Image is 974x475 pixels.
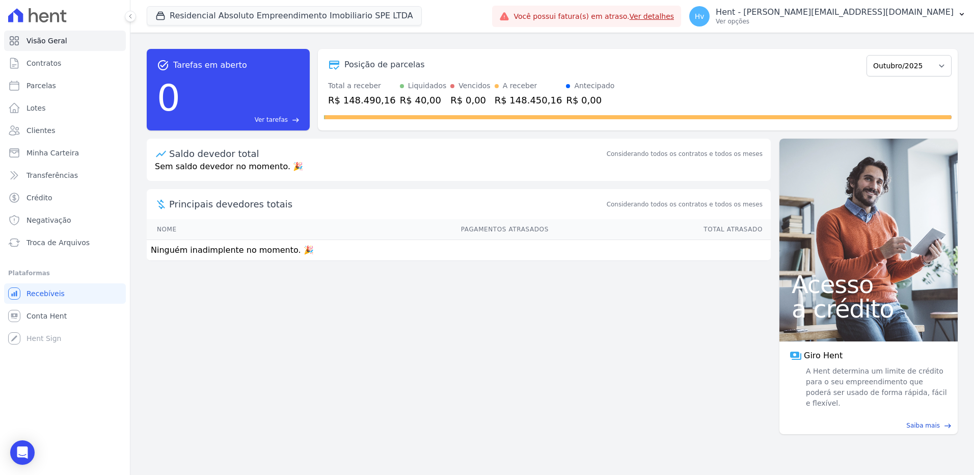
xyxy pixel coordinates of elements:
[26,288,65,299] span: Recebíveis
[255,115,288,124] span: Ver tarefas
[503,81,537,91] div: A receber
[4,75,126,96] a: Parcelas
[26,148,79,158] span: Minha Carteira
[26,215,71,225] span: Negativação
[4,53,126,73] a: Contratos
[4,210,126,230] a: Negativação
[173,59,247,71] span: Tarefas em aberto
[26,103,46,113] span: Lotes
[4,165,126,186] a: Transferências
[4,283,126,304] a: Recebíveis
[147,161,771,181] p: Sem saldo devedor no momento. 🎉
[804,366,948,409] span: A Hent determina um limite de crédito para o seu empreendimento que poderá ser usado de forma ráp...
[26,58,61,68] span: Contratos
[408,81,447,91] div: Liquidados
[4,31,126,51] a: Visão Geral
[566,93,614,107] div: R$ 0,00
[184,115,300,124] a: Ver tarefas east
[716,17,954,25] p: Ver opções
[157,59,169,71] span: task_alt
[513,11,674,22] span: Você possui fatura(s) em atraso.
[26,193,52,203] span: Crédito
[792,297,945,321] span: a crédito
[26,237,90,248] span: Troca de Arquivos
[4,98,126,118] a: Lotes
[549,219,771,240] th: Total Atrasado
[169,147,605,161] div: Saldo devedor total
[26,170,78,180] span: Transferências
[258,219,549,240] th: Pagamentos Atrasados
[450,93,490,107] div: R$ 0,00
[10,440,35,465] div: Open Intercom Messenger
[4,120,126,141] a: Clientes
[8,267,122,279] div: Plataformas
[607,200,763,209] span: Considerando todos os contratos e todos os meses
[681,2,974,31] button: Hv Hent - [PERSON_NAME][EMAIL_ADDRESS][DOMAIN_NAME] Ver opções
[4,188,126,208] a: Crédito
[328,93,396,107] div: R$ 148.490,16
[26,125,55,136] span: Clientes
[328,81,396,91] div: Total a receber
[26,36,67,46] span: Visão Geral
[147,6,422,25] button: Residencial Absoluto Empreendimento Imobiliario SPE LTDA
[147,219,258,240] th: Nome
[804,350,843,362] span: Giro Hent
[630,12,674,20] a: Ver detalhes
[292,116,300,124] span: east
[695,13,705,20] span: Hv
[400,93,447,107] div: R$ 40,00
[458,81,490,91] div: Vencidos
[716,7,954,17] p: Hent - [PERSON_NAME][EMAIL_ADDRESS][DOMAIN_NAME]
[26,81,56,91] span: Parcelas
[4,232,126,253] a: Troca de Arquivos
[4,306,126,326] a: Conta Hent
[157,71,180,124] div: 0
[147,240,771,261] td: Ninguém inadimplente no momento. 🎉
[344,59,425,71] div: Posição de parcelas
[944,422,952,430] span: east
[906,421,940,430] span: Saiba mais
[169,197,605,211] span: Principais devedores totais
[4,143,126,163] a: Minha Carteira
[792,272,945,297] span: Acesso
[574,81,614,91] div: Antecipado
[495,93,562,107] div: R$ 148.450,16
[786,421,952,430] a: Saiba mais east
[26,311,67,321] span: Conta Hent
[607,149,763,159] div: Considerando todos os contratos e todos os meses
